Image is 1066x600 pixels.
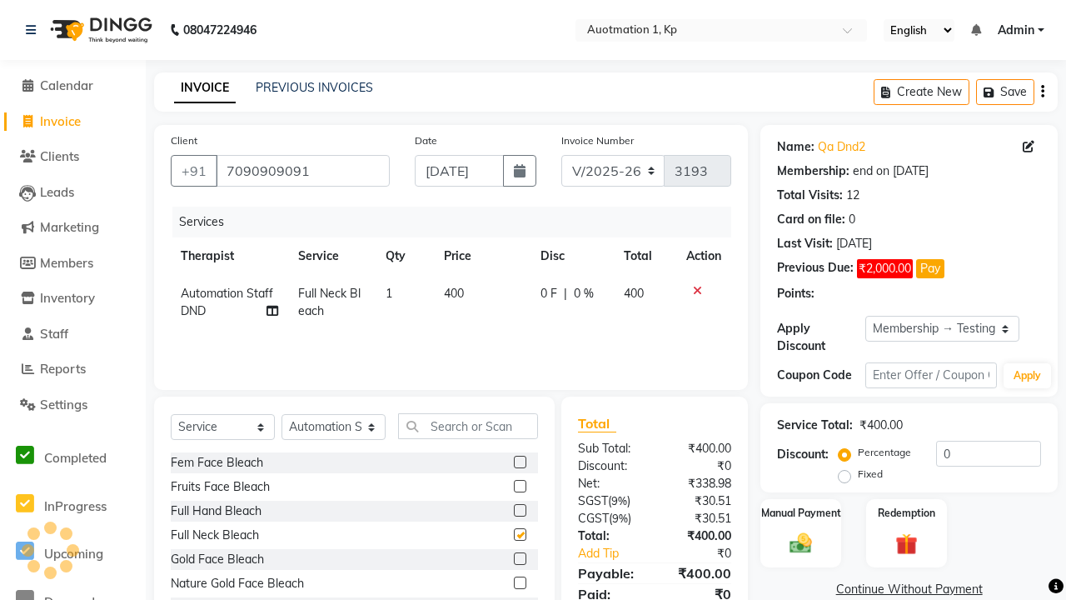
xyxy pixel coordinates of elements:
span: Settings [40,397,87,412]
th: Total [614,237,677,275]
img: _cash.svg [783,531,818,556]
a: Add Tip [565,545,670,562]
span: InProgress [44,498,107,514]
span: 1 [386,286,392,301]
input: Search or Scan [398,413,538,439]
div: Nature Gold Face Bleach [171,575,304,592]
div: ( ) [565,510,655,527]
button: +91 [171,155,217,187]
a: Clients [4,147,142,167]
div: Gold Face Bleach [171,551,264,568]
label: Fixed [858,467,883,482]
span: 9% [612,512,628,525]
div: 0 [849,211,855,228]
th: Therapist [171,237,288,275]
div: Discount: [777,446,829,463]
a: Continue Without Payment [764,581,1054,598]
th: Qty [376,237,434,275]
span: 400 [624,286,644,301]
span: Total [578,415,616,432]
a: Staff [4,325,142,344]
span: Clients [40,148,79,164]
div: ( ) [565,492,655,510]
span: Calendar [40,77,93,93]
span: Inventory [40,290,95,306]
div: Payable: [565,563,655,583]
span: Admin [998,22,1034,39]
span: Reports [40,361,86,377]
div: ₹30.51 [655,510,744,527]
span: 400 [444,286,464,301]
a: INVOICE [174,73,236,103]
div: Services [172,207,744,237]
span: Staff [40,326,68,342]
div: Total: [565,527,655,545]
label: Date [415,133,437,148]
th: Disc [531,237,614,275]
div: Points: [777,285,814,302]
div: Sub Total: [565,440,655,457]
th: Action [676,237,731,275]
span: 0 % [574,285,594,302]
div: Name: [777,138,814,156]
div: ₹338.98 [655,475,744,492]
a: Calendar [4,77,142,96]
div: [DATE] [836,235,872,252]
div: ₹400.00 [655,563,744,583]
img: logo [42,7,157,53]
a: Invoice [4,112,142,132]
span: Marketing [40,219,99,235]
button: Create New [874,79,969,105]
div: Card on file: [777,211,845,228]
span: SGST [578,493,608,508]
th: Price [434,237,531,275]
a: Reports [4,360,142,379]
span: CGST [578,511,609,526]
span: Members [40,255,93,271]
label: Client [171,133,197,148]
div: Fruits Face Bleach [171,478,270,496]
div: ₹400.00 [655,527,744,545]
div: ₹0 [670,545,744,562]
div: ₹400.00 [859,417,903,434]
label: Percentage [858,445,911,460]
span: Full Neck Bleach [298,286,361,318]
a: PREVIOUS INVOICES [256,80,373,95]
div: Service Total: [777,417,853,434]
a: Qa Dnd2 [818,138,865,156]
a: Inventory [4,289,142,308]
a: Settings [4,396,142,415]
label: Invoice Number [561,133,634,148]
span: | [564,285,567,302]
div: end on [DATE] [853,162,929,180]
div: Fem Face Bleach [171,454,263,472]
button: Apply [1004,363,1051,388]
span: Completed [44,450,107,466]
div: 12 [846,187,859,204]
div: ₹0 [655,457,744,475]
span: ₹2,000.00 [857,259,913,278]
span: Invoice [40,113,81,129]
img: _gift.svg [889,531,924,557]
input: Search by Name/Mobile/Email/Code [216,155,390,187]
div: Previous Due: [777,259,854,278]
button: Pay [916,259,944,278]
div: Net: [565,475,655,492]
div: ₹30.51 [655,492,744,510]
a: Marketing [4,218,142,237]
div: Last Visit: [777,235,833,252]
span: Automation Staff DND [181,286,273,318]
div: Apply Discount [777,320,865,355]
a: Leads [4,183,142,202]
div: Coupon Code [777,367,865,384]
div: Total Visits: [777,187,843,204]
div: Full Neck Bleach [171,527,259,544]
div: ₹400.00 [655,440,744,457]
a: Members [4,254,142,273]
button: Save [976,79,1034,105]
span: 9% [611,494,627,507]
label: Redemption [878,506,935,521]
th: Service [288,237,376,275]
div: Membership: [777,162,849,180]
span: Leads [40,184,74,200]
